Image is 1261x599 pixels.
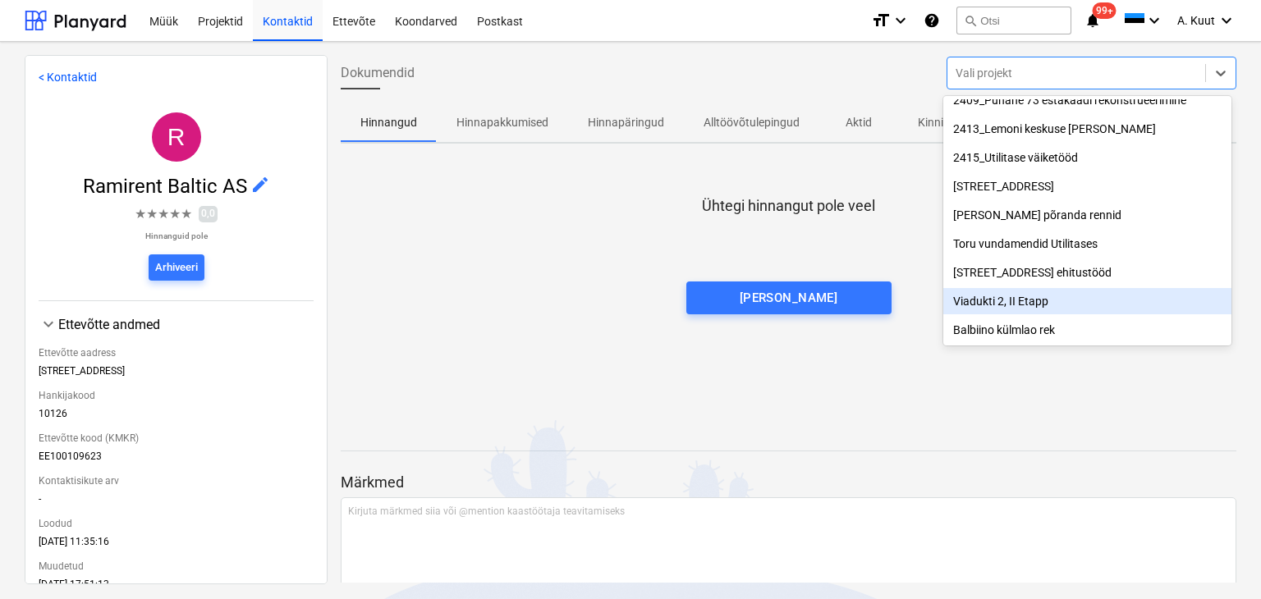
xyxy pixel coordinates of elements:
[39,511,314,536] div: Loodud
[943,231,1231,257] div: Toru vundamendid Utilitases
[964,14,977,27] span: search
[1144,11,1164,30] i: keyboard_arrow_down
[918,114,1002,131] p: Kinnitatud kulud
[360,114,417,131] p: Hinnangud
[167,123,186,150] span: R
[686,281,892,314] button: [PERSON_NAME]
[83,175,250,198] span: Ramirent Baltic AS
[943,317,1231,343] div: Balbiino külmlao rek
[39,71,97,84] a: < Kontaktid
[943,116,1231,142] div: 2413_Lemoni keskuse [PERSON_NAME]
[871,11,891,30] i: format_size
[341,473,1236,492] p: Märkmed
[39,554,314,578] div: Muudetud
[943,202,1231,228] div: [PERSON_NAME] põranda rennid
[58,317,314,332] div: Ettevõtte andmed
[588,114,664,131] p: Hinnapäringud
[1177,14,1215,27] span: A. Kuut
[740,287,838,309] div: [PERSON_NAME]
[943,116,1231,142] div: 2413_Lemoni keskuse katuse rek
[39,365,314,383] div: [STREET_ADDRESS]
[39,578,314,597] div: [DATE] 17:51:13
[158,204,169,224] span: ★
[943,87,1231,113] div: 2409_Punane 73 estakaadi rekonstrueerimine
[943,202,1231,228] div: Marmi Futerno põranda rennid
[924,11,940,30] i: Abikeskus
[943,259,1231,286] div: [STREET_ADDRESS] ehitustööd
[956,7,1071,34] button: Otsi
[39,426,314,450] div: Ettevõtte kood (KMKR)
[839,114,878,131] p: Aktid
[39,469,314,493] div: Kontaktisikute arv
[456,114,548,131] p: Hinnapakkumised
[943,173,1231,199] div: Narva mnt 120
[169,204,181,224] span: ★
[1084,11,1101,30] i: notifications
[199,206,218,222] span: 0,0
[1179,520,1261,599] iframe: Chat Widget
[1093,2,1117,19] span: 99+
[702,196,875,216] p: Ühtegi hinnangut pole veel
[135,204,146,224] span: ★
[39,334,314,597] div: Ettevõtte andmed
[39,493,314,511] div: -
[1217,11,1236,30] i: keyboard_arrow_down
[1179,520,1261,599] div: Vestlusvidin
[39,314,58,334] span: keyboard_arrow_down
[943,173,1231,199] div: [STREET_ADDRESS]
[146,204,158,224] span: ★
[704,114,800,131] p: Alltöövõtulepingud
[943,288,1231,314] div: Viadukti 2, II Etapp
[181,204,192,224] span: ★
[943,259,1231,286] div: Maasika tee 7 ehitustööd
[39,536,314,554] div: [DATE] 11:35:16
[39,383,314,408] div: Hankijakood
[341,63,415,83] span: Dokumendid
[39,341,314,365] div: Ettevõtte aadress
[891,11,910,30] i: keyboard_arrow_down
[39,314,314,334] div: Ettevõtte andmed
[152,112,201,162] div: Ramirent
[39,408,314,426] div: 10126
[149,254,204,281] button: Arhiveeri
[155,258,198,277] div: Arhiveeri
[250,175,270,194] span: edit
[943,144,1231,171] div: 2415_Utilitase väiketööd
[135,231,218,241] p: Hinnanguid pole
[39,450,314,469] div: EE100109623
